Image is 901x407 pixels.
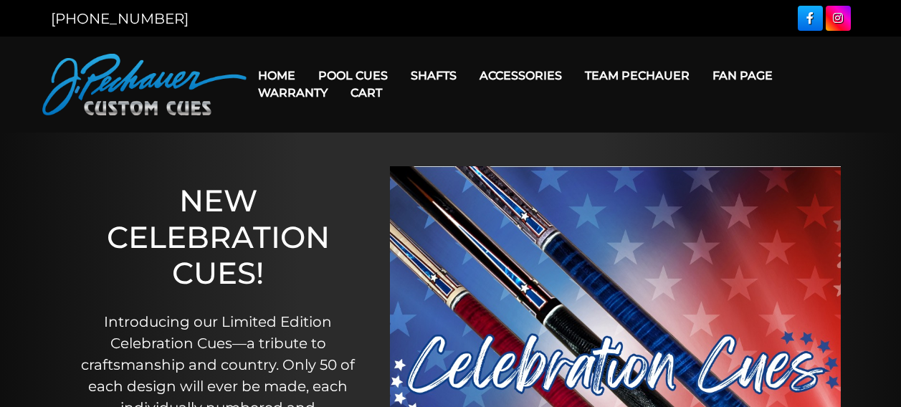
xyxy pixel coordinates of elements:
h1: NEW CELEBRATION CUES! [75,183,361,291]
a: Fan Page [701,57,784,94]
a: Home [247,57,307,94]
a: Shafts [399,57,468,94]
a: [PHONE_NUMBER] [51,10,189,27]
a: Accessories [468,57,573,94]
a: Cart [339,75,394,111]
a: Warranty [247,75,339,111]
a: Pool Cues [307,57,399,94]
a: Team Pechauer [573,57,701,94]
img: Pechauer Custom Cues [42,54,247,115]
